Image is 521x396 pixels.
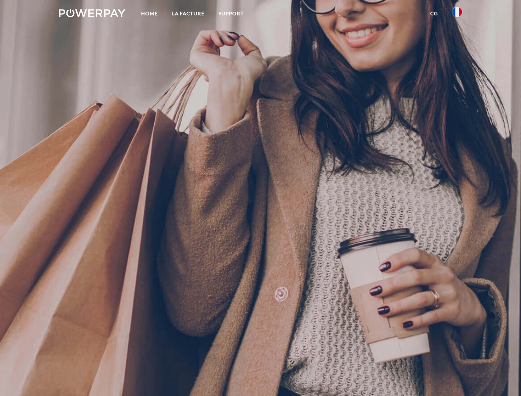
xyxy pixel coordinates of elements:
[134,6,165,21] a: Home
[212,6,251,21] a: Support
[423,6,445,21] a: CG
[452,7,462,17] img: fr
[59,9,125,17] img: logo-powerpay-white.svg
[165,6,212,21] a: LA FACTURE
